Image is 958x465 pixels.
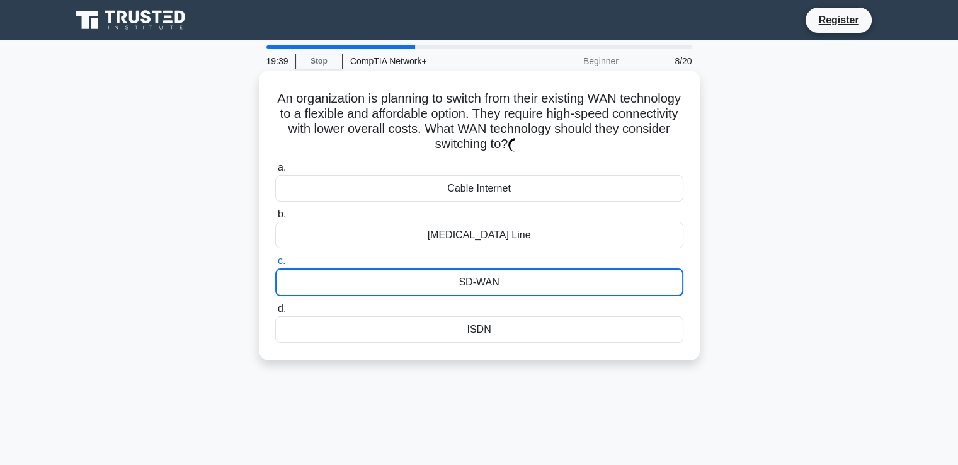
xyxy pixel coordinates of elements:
h5: An organization is planning to switch from their existing WAN technology to a flexible and afford... [274,91,685,152]
div: Cable Internet [275,175,683,202]
div: CompTIA Network+ [343,49,516,74]
div: [MEDICAL_DATA] Line [275,222,683,248]
div: 19:39 [259,49,295,74]
div: SD-WAN [275,268,683,296]
a: Register [811,12,866,28]
a: Stop [295,54,343,69]
div: 8/20 [626,49,700,74]
span: a. [278,162,286,173]
div: ISDN [275,316,683,343]
span: b. [278,209,286,219]
span: c. [278,255,285,266]
span: d. [278,303,286,314]
div: Beginner [516,49,626,74]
